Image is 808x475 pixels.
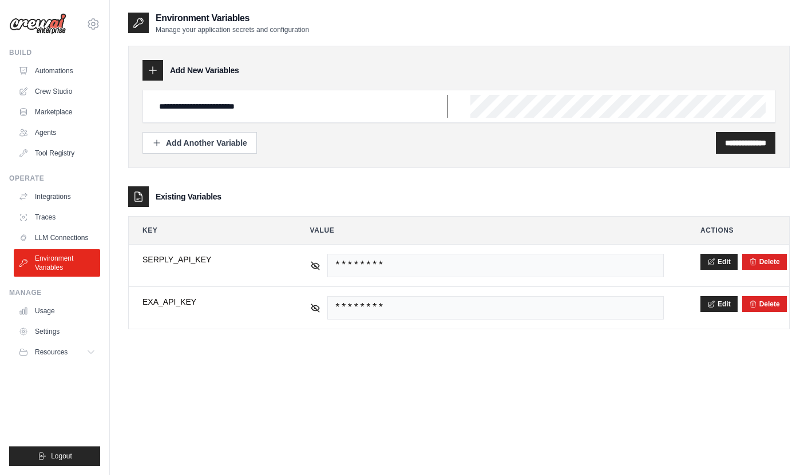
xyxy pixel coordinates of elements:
span: EXA_API_KEY [142,296,274,308]
button: Logout [9,446,100,466]
h3: Existing Variables [156,191,221,202]
div: Operate [9,174,100,183]
img: Logo [9,13,66,35]
button: Delete [749,300,780,309]
span: Resources [35,348,68,357]
a: Crew Studio [14,82,100,101]
a: Marketplace [14,103,100,121]
h2: Environment Variables [156,11,309,25]
div: Add Another Variable [152,137,247,149]
a: LLM Connections [14,229,100,247]
a: Environment Variables [14,249,100,277]
a: Traces [14,208,100,226]
th: Key [129,217,287,244]
span: SERPLY_API_KEY [142,254,274,265]
a: Usage [14,302,100,320]
p: Manage your application secrets and configuration [156,25,309,34]
button: Add Another Variable [142,132,257,154]
button: Edit [700,296,738,312]
div: Build [9,48,100,57]
div: Manage [9,288,100,297]
a: Tool Registry [14,144,100,162]
th: Actions [687,217,789,244]
th: Value [296,217,678,244]
button: Resources [14,343,100,361]
a: Automations [14,62,100,80]
button: Delete [749,257,780,266]
h3: Add New Variables [170,65,239,76]
span: Logout [51,452,72,461]
button: Edit [700,254,738,270]
a: Integrations [14,187,100,206]
a: Settings [14,322,100,341]
a: Agents [14,123,100,142]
